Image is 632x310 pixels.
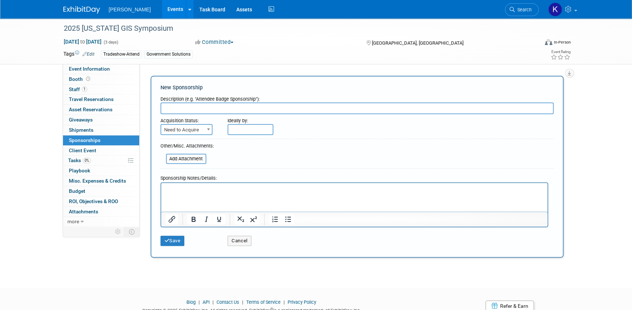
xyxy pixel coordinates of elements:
span: [PERSON_NAME] [109,7,151,12]
a: Travel Reservations [63,94,139,104]
a: Event Information [63,64,139,74]
a: Asset Reservations [63,105,139,115]
a: Tasks0% [63,156,139,165]
span: Client Event [69,147,96,153]
a: Budget [63,186,139,196]
span: Giveaways [69,117,93,123]
span: Event Information [69,66,110,72]
button: Subscript [234,214,247,224]
span: Playbook [69,168,90,173]
button: Save [160,236,185,246]
span: ROI, Objectives & ROO [69,198,118,204]
a: ROI, Objectives & ROO [63,197,139,206]
span: Booth [69,76,92,82]
a: API [203,299,210,305]
button: Bold [187,214,199,224]
button: Committed [193,38,236,46]
div: Acquisition Status: [160,114,217,124]
img: Kim Hansen [548,3,562,16]
span: (3 days) [103,40,118,45]
span: Tasks [68,157,91,163]
a: Edit [82,52,95,57]
span: | [197,299,202,305]
td: Personalize Event Tab Strip [112,227,125,236]
div: Government Solutions [144,51,193,58]
span: more [67,219,79,224]
iframe: Rich Text Area [161,183,547,212]
div: Other/Misc. Attachments: [160,143,214,151]
a: Blog [186,299,196,305]
button: Insert/edit link [166,214,178,224]
a: Giveaways [63,115,139,125]
div: Ideally by: [228,114,520,124]
div: 2025 [US_STATE] GIS Symposium [61,22,528,35]
span: Budget [69,188,85,194]
span: Shipments [69,127,93,133]
a: Attachments [63,207,139,217]
span: [GEOGRAPHIC_DATA], [GEOGRAPHIC_DATA] [372,40,463,46]
button: Italic [200,214,212,224]
span: [DATE] [DATE] [63,38,102,45]
span: 1 [82,86,87,92]
span: 0% [83,158,91,163]
div: New Sponsorship [160,84,554,91]
a: Shipments [63,125,139,135]
span: Need to Acquire [161,125,212,135]
span: | [240,299,245,305]
span: | [282,299,287,305]
div: Tradeshow-Attend [101,51,142,58]
a: Playbook [63,166,139,176]
button: Underline [212,214,225,224]
div: Event Rating [550,50,570,54]
span: Booth not reserved yet [85,76,92,82]
div: Event Format [495,38,571,49]
button: Bullet list [281,214,294,224]
a: Staff1 [63,85,139,94]
button: Superscript [247,214,259,224]
a: Sponsorships [63,135,139,145]
a: Booth [63,74,139,84]
div: In-Person [553,40,570,45]
a: Misc. Expenses & Credits [63,176,139,186]
span: Travel Reservations [69,96,114,102]
td: Toggle Event Tabs [124,227,139,236]
a: Terms of Service [246,299,281,305]
span: to [79,39,86,45]
a: more [63,217,139,227]
td: Tags [63,50,95,59]
a: Search [505,3,539,16]
button: Numbered list [269,214,281,224]
img: Format-Inperson.png [545,39,552,45]
span: Misc. Expenses & Credits [69,178,126,184]
span: Staff [69,86,87,92]
img: ExhibitDay [63,6,100,14]
a: Client Event [63,146,139,156]
span: Need to Acquire [160,124,212,135]
span: Sponsorships [69,137,100,143]
div: Description (e.g. "Attendee Badge Sponsorship"): [160,93,554,102]
span: | [211,299,215,305]
span: Asset Reservations [69,107,112,112]
span: Attachments [69,209,98,214]
a: Privacy Policy [288,299,316,305]
a: Contact Us [217,299,239,305]
button: Cancel [228,236,251,246]
div: Sponsorship Notes/Details: [160,172,548,182]
span: Search [515,7,532,12]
